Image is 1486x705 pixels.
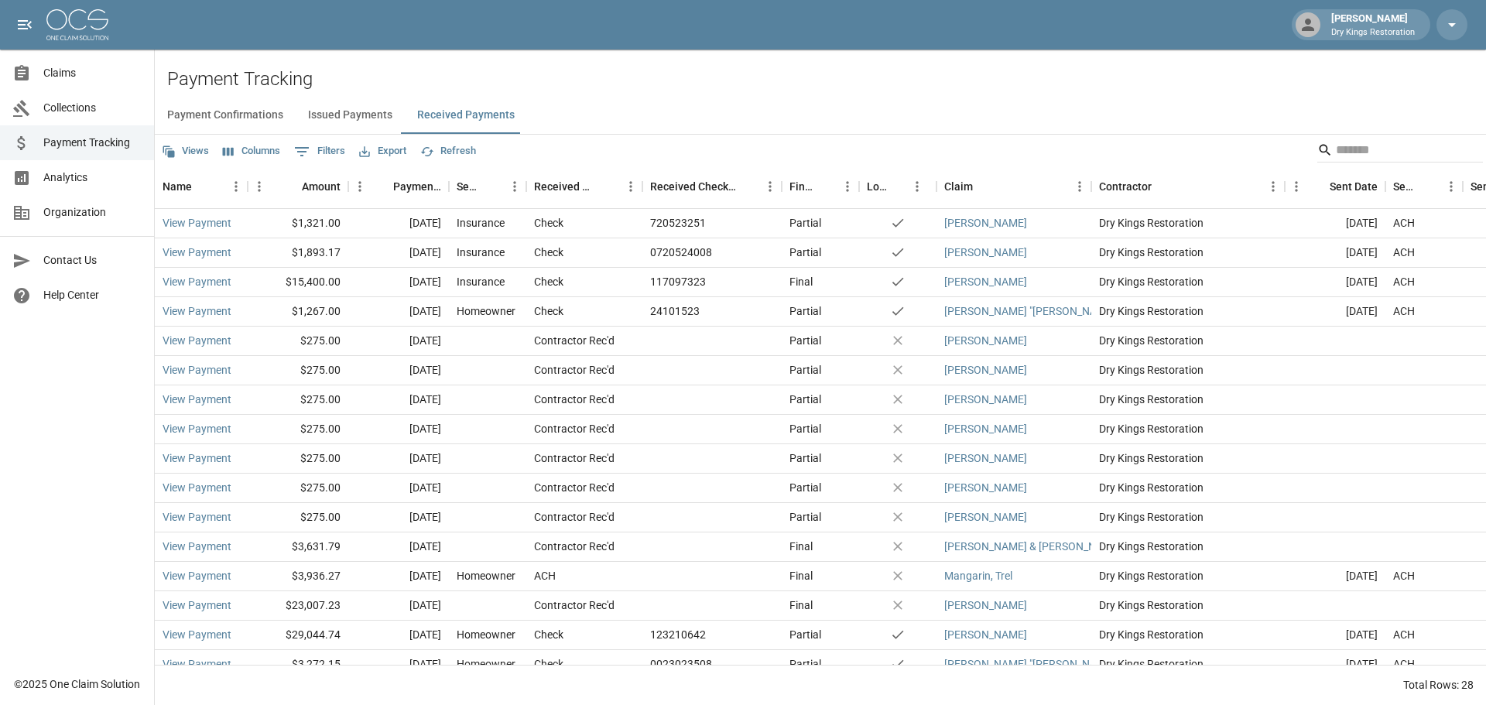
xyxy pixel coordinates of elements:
[1091,297,1285,327] div: Dry Kings Restoration
[534,539,615,554] div: Contractor Rec'd
[1091,356,1285,385] div: Dry Kings Restoration
[163,627,231,642] a: View Payment
[650,656,712,672] div: 0023023508
[789,568,813,584] div: Final
[348,268,449,297] div: [DATE]
[1091,385,1285,415] div: Dry Kings Restoration
[348,650,449,679] div: [DATE]
[534,480,615,495] div: Contractor Rec'd
[348,474,449,503] div: [DATE]
[43,287,142,303] span: Help Center
[457,274,505,289] div: Insurance
[1393,274,1415,289] div: ACH
[1285,297,1385,327] div: [DATE]
[1330,165,1378,208] div: Sent Date
[597,176,619,197] button: Sort
[534,509,615,525] div: Contractor Rec'd
[944,215,1027,231] a: [PERSON_NAME]
[906,175,929,198] button: Menu
[944,539,1121,554] a: [PERSON_NAME] & [PERSON_NAME]
[1331,26,1415,39] p: Dry Kings Restoration
[1325,11,1421,39] div: [PERSON_NAME]
[1393,627,1415,642] div: ACH
[163,303,231,319] a: View Payment
[936,165,1091,208] div: Claim
[789,274,813,289] div: Final
[248,621,348,650] div: $29,044.74
[457,165,481,208] div: Sender
[302,165,341,208] div: Amount
[348,415,449,444] div: [DATE]
[416,139,480,163] button: Refresh
[1440,175,1463,198] button: Menu
[163,333,231,348] a: View Payment
[1393,165,1418,208] div: Sent Method
[1091,209,1285,238] div: Dry Kings Restoration
[248,238,348,268] div: $1,893.17
[163,450,231,466] a: View Payment
[248,175,271,198] button: Menu
[944,362,1027,378] a: [PERSON_NAME]
[534,656,563,672] div: Check
[534,627,563,642] div: Check
[280,176,302,197] button: Sort
[789,480,821,495] div: Partial
[944,450,1027,466] a: [PERSON_NAME]
[248,532,348,562] div: $3,631.79
[944,656,1204,672] a: [PERSON_NAME] "[PERSON_NAME]" [PERSON_NAME]
[1308,176,1330,197] button: Sort
[1285,650,1385,679] div: [DATE]
[1393,568,1415,584] div: ACH
[348,562,449,591] div: [DATE]
[1091,474,1285,503] div: Dry Kings Restoration
[534,450,615,466] div: Contractor Rec'd
[248,650,348,679] div: $3,272.15
[155,97,1486,134] div: dynamic tabs
[43,252,142,269] span: Contact Us
[534,362,615,378] div: Contractor Rec'd
[457,303,515,319] div: Homeowner
[1285,175,1308,198] button: Menu
[889,176,910,197] button: Sort
[1091,238,1285,268] div: Dry Kings Restoration
[163,597,231,613] a: View Payment
[642,165,782,208] div: Received Check Number
[534,245,563,260] div: Check
[167,68,1486,91] h2: Payment Tracking
[650,245,712,260] div: 0720524008
[534,274,563,289] div: Check
[248,297,348,327] div: $1,267.00
[248,444,348,474] div: $275.00
[46,9,108,40] img: ocs-logo-white-transparent.png
[1091,415,1285,444] div: Dry Kings Restoration
[534,215,563,231] div: Check
[650,303,700,319] div: 24101523
[1091,621,1285,650] div: Dry Kings Restoration
[481,176,503,197] button: Sort
[219,139,284,163] button: Select columns
[1091,591,1285,621] div: Dry Kings Restoration
[944,333,1027,348] a: [PERSON_NAME]
[650,627,706,642] div: 123210642
[348,165,449,208] div: Payment Date
[944,480,1027,495] a: [PERSON_NAME]
[1099,165,1152,208] div: Contractor
[1418,176,1440,197] button: Sort
[973,176,995,197] button: Sort
[867,165,889,208] div: Lockbox
[248,474,348,503] div: $275.00
[859,165,936,208] div: Lockbox
[944,421,1027,436] a: [PERSON_NAME]
[1091,562,1285,591] div: Dry Kings Restoration
[348,238,449,268] div: [DATE]
[1285,268,1385,297] div: [DATE]
[224,175,248,198] button: Menu
[789,392,821,407] div: Partial
[163,568,231,584] a: View Payment
[457,627,515,642] div: Homeowner
[1393,215,1415,231] div: ACH
[789,656,821,672] div: Partial
[348,503,449,532] div: [DATE]
[163,539,231,554] a: View Payment
[457,215,505,231] div: Insurance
